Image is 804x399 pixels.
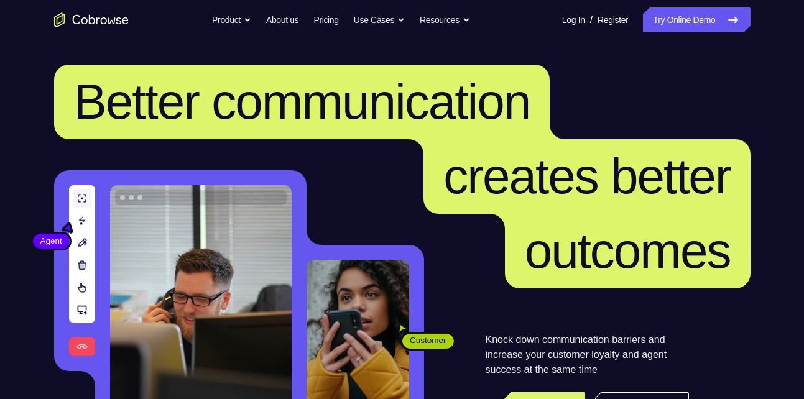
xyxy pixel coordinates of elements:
[212,7,251,32] button: Product
[525,223,731,278] span: outcomes
[74,74,530,129] span: Better communication
[443,149,730,204] span: creates better
[354,7,405,32] button: Use Cases
[266,7,298,32] a: About us
[598,7,628,32] a: Register
[313,7,338,32] a: Pricing
[590,12,593,27] span: /
[420,7,470,32] button: Resources
[486,332,689,377] p: Knock down communication barriers and increase your customer loyalty and agent success at the sam...
[54,12,129,27] a: Go to the home page
[562,7,585,32] a: Log In
[643,7,750,32] a: Try Online Demo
